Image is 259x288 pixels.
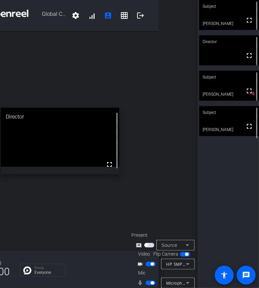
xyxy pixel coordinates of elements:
[245,87,253,95] mat-icon: fullscreen
[137,279,146,287] mat-icon: mic_none
[120,11,128,20] mat-icon: grid_on
[199,106,259,119] div: Subject
[136,11,145,20] mat-icon: logout
[131,269,199,277] div: Mic
[1,108,119,126] div: Director
[245,122,253,130] mat-icon: fullscreen
[23,266,31,275] img: Chat Icon
[220,271,228,279] mat-icon: accessibility
[84,7,100,24] button: signal_cellular_alt
[131,232,199,239] div: Present
[242,271,250,279] mat-icon: message
[34,270,62,275] p: Everyone
[245,16,253,24] mat-icon: fullscreen
[199,35,259,48] div: Director
[166,261,200,267] span: HP 5MP Camera
[136,241,144,249] mat-icon: screen_share_outline
[199,71,259,84] div: Subject
[153,251,178,258] span: Flip Camera
[137,260,146,268] mat-icon: videocam_outline
[28,7,68,24] span: Global Cyber
[162,243,177,248] span: Source
[138,251,150,258] span: Video
[105,160,113,168] mat-icon: fullscreen
[245,52,253,60] mat-icon: fullscreen
[34,266,62,269] p: Group
[72,11,80,20] mat-icon: settings
[104,11,112,20] mat-icon: account_box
